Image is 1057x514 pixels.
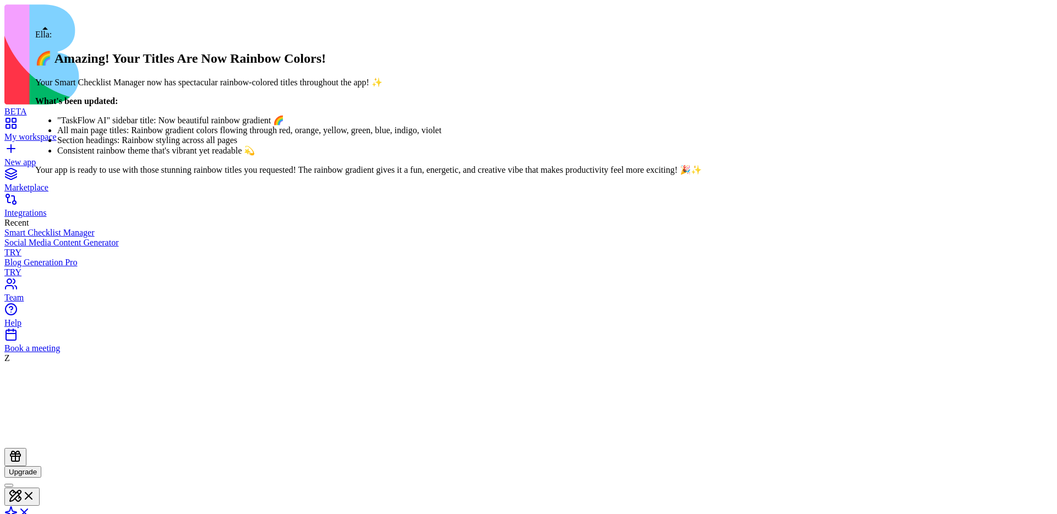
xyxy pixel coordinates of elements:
span: Dashboard [26,46,44,77]
a: Book a meeting [4,333,1053,353]
img: logo [4,4,447,105]
div: My workspace [4,132,1053,142]
li: "TaskFlow AI" sidebar title: Now beautiful rainbow gradient 🌈 [57,115,702,125]
span: Dashboard [26,45,45,78]
div: Team [4,293,1053,303]
div: BETA [4,107,1053,117]
nav: breadcrumb [26,9,45,78]
div: Help [4,318,1053,328]
span: Ella: [35,30,52,39]
li: Consistent rainbow theme that's vibrant yet readable 💫 [57,145,702,156]
a: New app [4,147,1053,167]
a: Social Media Content GeneratorTRY [4,238,1053,258]
div: TRY [4,267,1053,277]
a: Smart Checklist Manager [4,228,1053,238]
div: Blog Generation Pro [4,258,1053,267]
button: Upgrade [4,466,41,478]
p: Your Smart Checklist Manager now has spectacular rainbow-colored titles throughout the app! ✨ [35,77,702,88]
a: Home [26,9,45,31]
div: Perfect! [78,37,90,50]
button: 72°FPerfect! [54,35,86,52]
div: New app [4,157,1053,167]
a: Integrations [4,198,1053,218]
a: Team [4,283,1053,303]
li: All main page titles: Rainbow gradient colors flowing through red, orange, yellow, green, blue, i... [57,125,702,135]
a: Marketplace [4,173,1053,193]
li: Section headings: Rainbow styling across all pages [57,135,702,145]
strong: What's been updated: [35,96,118,106]
a: Upgrade [4,467,41,476]
a: My workspace [4,122,1053,142]
p: Your app is ready to use with those stunning rainbow titles you requested! The rainbow gradient g... [35,165,702,175]
div: Book a meeting [4,343,1053,353]
div: Marketplace [4,183,1053,193]
span: Z [4,353,10,363]
a: Blog Generation ProTRY [4,258,1053,277]
button: Quick Actions [100,34,127,53]
span: Recent [4,218,29,227]
a: Help [4,308,1053,328]
div: Integrations [4,208,1053,218]
a: BETA [4,97,1053,117]
div: TRY [4,248,1053,258]
div: Social Media Content Generator [4,238,1053,248]
h2: 🌈 Amazing! Your Titles Are Now Rainbow Colors! [35,51,702,66]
